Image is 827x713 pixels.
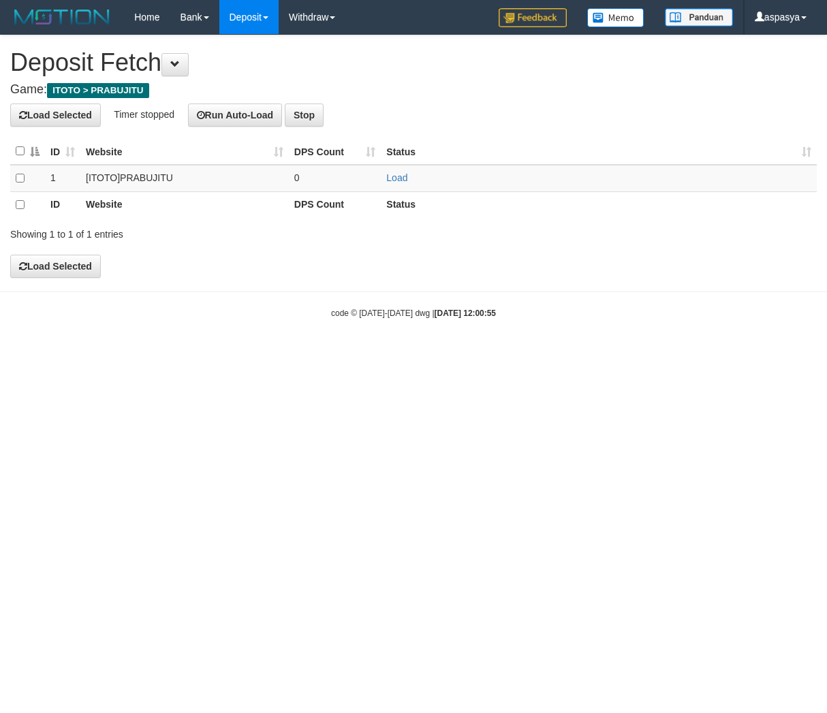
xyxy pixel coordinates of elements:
h1: Deposit Fetch [10,49,817,76]
button: Load Selected [10,255,101,278]
th: ID [45,191,80,218]
small: code © [DATE]-[DATE] dwg | [331,308,496,318]
strong: [DATE] 12:00:55 [435,308,496,318]
span: Timer stopped [114,108,174,119]
img: Feedback.jpg [499,8,567,27]
a: Load [386,172,407,183]
th: Status: activate to sort column ascending [381,138,817,165]
th: ID: activate to sort column ascending [45,138,80,165]
div: Showing 1 to 1 of 1 entries [10,222,334,241]
span: ITOTO > PRABUJITU [47,83,149,98]
span: 0 [294,172,300,183]
td: 1 [45,165,80,192]
img: Button%20Memo.svg [587,8,644,27]
h4: Game: [10,83,817,97]
th: Status [381,191,817,218]
img: panduan.png [665,8,733,27]
button: Stop [285,104,324,127]
th: DPS Count: activate to sort column ascending [289,138,381,165]
button: Load Selected [10,104,101,127]
img: MOTION_logo.png [10,7,114,27]
th: DPS Count [289,191,381,218]
button: Run Auto-Load [188,104,283,127]
th: Website: activate to sort column ascending [80,138,289,165]
th: Website [80,191,289,218]
td: [ITOTO] PRABUJITU [80,165,289,192]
